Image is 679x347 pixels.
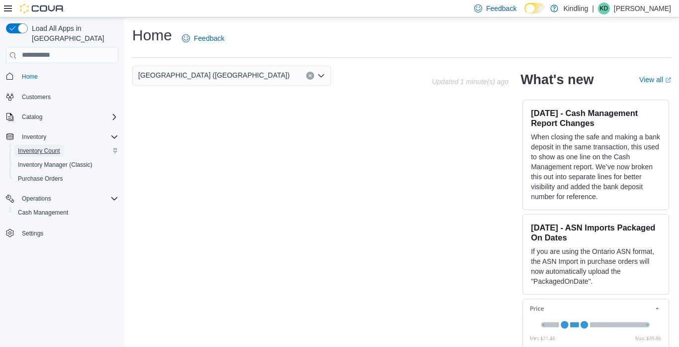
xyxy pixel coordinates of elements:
button: Operations [2,192,122,206]
a: Inventory Count [14,145,64,157]
button: Customers [2,90,122,104]
button: Inventory Manager (Classic) [10,158,122,172]
span: Inventory Manager (Classic) [14,159,118,171]
h3: [DATE] - ASN Imports Packaged On Dates [531,223,661,242]
span: Feedback [486,3,516,13]
span: KD [600,2,608,14]
svg: External link [665,77,671,83]
a: Purchase Orders [14,173,67,185]
button: Catalog [2,110,122,124]
a: Settings [18,228,47,239]
button: Inventory Count [10,144,122,158]
span: Load All Apps in [GEOGRAPHIC_DATA] [28,23,118,43]
button: Inventory [2,130,122,144]
h3: [DATE] - Cash Management Report Changes [531,108,661,128]
button: Open list of options [317,72,325,80]
p: When closing the safe and making a bank deposit in the same transaction, this used to show as one... [531,132,661,202]
a: Feedback [178,28,228,48]
button: Cash Management [10,206,122,220]
span: Catalog [18,111,118,123]
p: | [592,2,594,14]
span: Inventory Count [18,147,60,155]
span: Catalog [22,113,42,121]
span: Cash Management [14,207,118,219]
span: Customers [22,93,51,101]
a: Home [18,71,42,83]
h2: What's new [520,72,594,88]
p: Kindling [563,2,588,14]
span: Operations [22,195,51,203]
span: [GEOGRAPHIC_DATA] ([GEOGRAPHIC_DATA]) [138,69,290,81]
span: Operations [18,193,118,205]
input: Dark Mode [524,3,545,13]
button: Inventory [18,131,50,143]
a: Inventory Manager (Classic) [14,159,96,171]
button: Home [2,69,122,84]
span: Feedback [194,33,224,43]
span: Home [22,73,38,81]
div: Kate Dasti [598,2,610,14]
p: If you are using the Ontario ASN format, the ASN Import in purchase orders will now automatically... [531,246,661,286]
span: Purchase Orders [14,173,118,185]
button: Purchase Orders [10,172,122,186]
h1: Home [132,25,172,45]
a: Cash Management [14,207,72,219]
span: Purchase Orders [18,175,63,183]
span: Inventory Count [14,145,118,157]
span: Cash Management [18,209,68,217]
span: Settings [18,227,118,239]
a: View allExternal link [639,76,671,84]
button: Settings [2,226,122,240]
a: Customers [18,91,55,103]
span: Home [18,70,118,83]
p: Updated 1 minute(s) ago [432,78,509,86]
nav: Complex example [6,65,118,266]
span: Inventory [22,133,46,141]
span: Inventory [18,131,118,143]
p: [PERSON_NAME] [614,2,671,14]
span: Settings [22,230,43,237]
button: Catalog [18,111,46,123]
button: Operations [18,193,55,205]
span: Customers [18,91,118,103]
img: Cova [20,3,65,13]
span: Inventory Manager (Classic) [18,161,92,169]
button: Clear input [306,72,314,80]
